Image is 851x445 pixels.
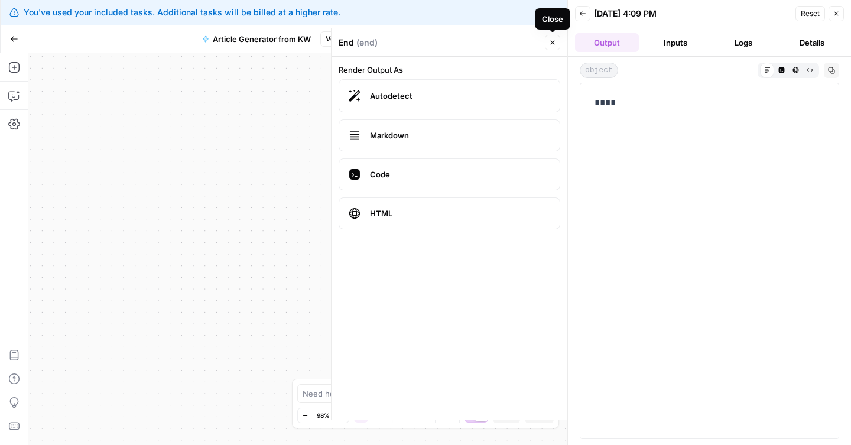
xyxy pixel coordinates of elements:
span: 98% [317,411,330,420]
button: Output [575,33,639,52]
span: HTML [370,207,550,219]
span: ( end ) [356,37,378,48]
label: Render Output As [339,64,560,76]
div: End [339,37,541,48]
span: Reset [801,8,820,19]
button: Inputs [644,33,707,52]
span: Code [370,168,550,180]
button: Version 1 [320,31,372,47]
span: Article Generator from KW [213,33,311,45]
span: Markdown [370,129,550,141]
span: Autodetect [370,90,550,102]
button: Article Generator from KW [195,30,318,48]
button: Details [780,33,844,52]
span: object [580,63,618,78]
div: You've used your included tasks. Additional tasks will be billed at a higher rate. [9,7,545,18]
button: Reset [795,6,825,21]
button: Logs [712,33,776,52]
